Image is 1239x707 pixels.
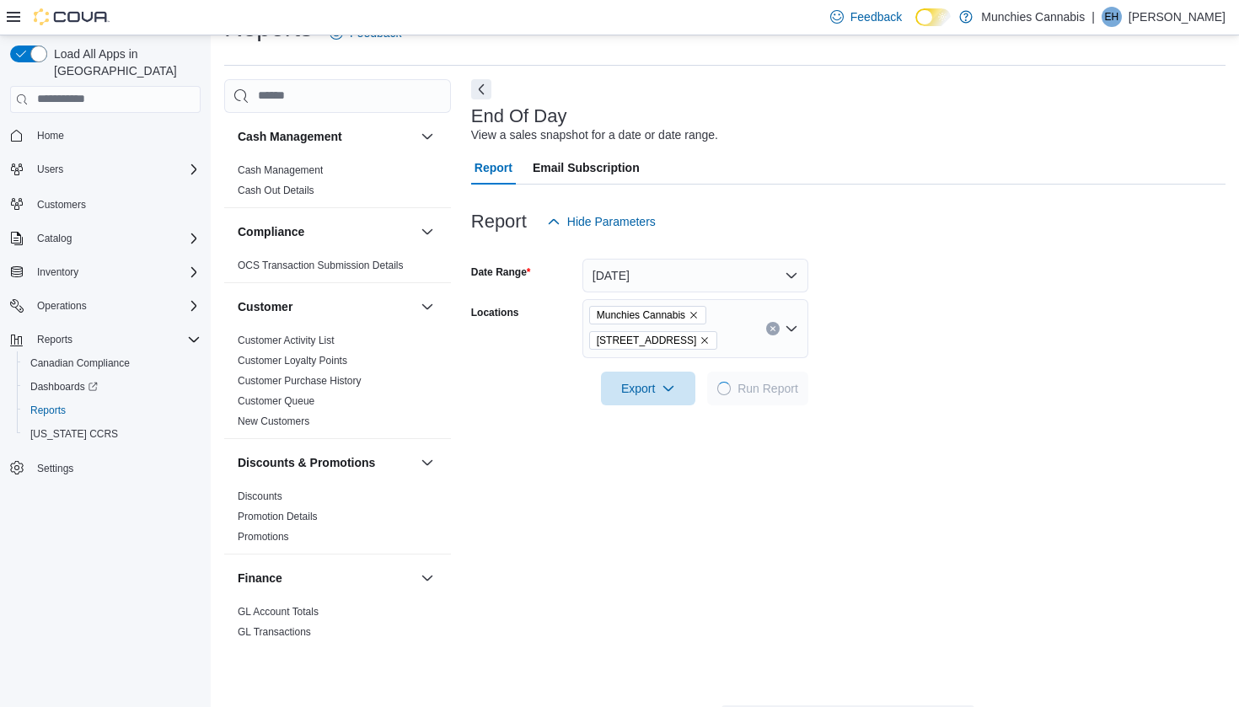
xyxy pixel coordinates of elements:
[238,223,414,240] button: Compliance
[766,322,780,335] button: Clear input
[417,568,437,588] button: Finance
[30,329,79,350] button: Reports
[30,380,98,394] span: Dashboards
[224,602,451,649] div: Finance
[238,355,347,367] a: Customer Loyalty Points
[785,322,798,335] button: Open list of options
[3,123,207,147] button: Home
[3,158,207,181] button: Users
[37,265,78,279] span: Inventory
[30,193,201,214] span: Customers
[30,228,78,249] button: Catalog
[30,195,93,215] a: Customers
[471,306,519,319] label: Locations
[47,46,201,79] span: Load All Apps in [GEOGRAPHIC_DATA]
[30,356,130,370] span: Canadian Compliance
[707,372,808,405] button: LoadingRun Report
[37,462,73,475] span: Settings
[475,151,512,185] span: Report
[224,160,451,207] div: Cash Management
[238,570,282,586] h3: Finance
[238,128,342,145] h3: Cash Management
[3,294,207,318] button: Operations
[417,222,437,242] button: Compliance
[589,331,718,350] span: 131 Beechwood Ave
[850,8,902,25] span: Feedback
[37,232,72,245] span: Catalog
[30,159,70,179] button: Users
[24,377,105,397] a: Dashboards
[30,262,201,282] span: Inventory
[533,151,640,185] span: Email Subscription
[700,335,710,345] button: Remove 131 Beechwood Ave from selection in this group
[238,395,314,407] a: Customer Queue
[17,375,207,399] a: Dashboards
[30,262,85,282] button: Inventory
[3,260,207,284] button: Inventory
[10,116,201,524] nav: Complex example
[737,380,798,397] span: Run Report
[689,310,699,320] button: Remove Munchies Cannabis from selection in this group
[30,404,66,417] span: Reports
[238,185,314,196] a: Cash Out Details
[24,424,201,444] span: Washington CCRS
[17,399,207,422] button: Reports
[37,163,63,176] span: Users
[238,531,289,543] a: Promotions
[37,333,72,346] span: Reports
[30,458,201,479] span: Settings
[238,223,304,240] h3: Compliance
[1091,7,1095,27] p: |
[224,486,451,554] div: Discounts & Promotions
[17,422,207,446] button: [US_STATE] CCRS
[417,126,437,147] button: Cash Management
[238,260,404,271] a: OCS Transaction Submission Details
[238,626,311,638] a: GL Transactions
[238,128,414,145] button: Cash Management
[1102,7,1122,27] div: Elias Hanna
[224,255,451,282] div: Compliance
[30,125,201,146] span: Home
[30,458,80,479] a: Settings
[24,377,201,397] span: Dashboards
[30,296,201,316] span: Operations
[567,213,656,230] span: Hide Parameters
[597,332,697,349] span: [STREET_ADDRESS]
[24,424,125,444] a: [US_STATE] CCRS
[30,296,94,316] button: Operations
[417,453,437,473] button: Discounts & Promotions
[30,427,118,441] span: [US_STATE] CCRS
[24,353,201,373] span: Canadian Compliance
[238,454,375,471] h3: Discounts & Promotions
[37,198,86,212] span: Customers
[589,306,706,324] span: Munchies Cannabis
[1129,7,1226,27] p: [PERSON_NAME]
[24,353,137,373] a: Canadian Compliance
[471,265,531,279] label: Date Range
[238,298,292,315] h3: Customer
[238,454,414,471] button: Discounts & Promotions
[1105,7,1119,27] span: EH
[3,456,207,480] button: Settings
[471,79,491,99] button: Next
[3,191,207,216] button: Customers
[3,227,207,250] button: Catalog
[30,329,201,350] span: Reports
[238,570,414,586] button: Finance
[238,511,318,522] a: Promotion Details
[611,372,685,405] span: Export
[471,126,718,144] div: View a sales snapshot for a date or date range.
[224,330,451,438] div: Customer
[238,606,319,618] a: GL Account Totals
[717,382,731,395] span: Loading
[3,328,207,351] button: Reports
[238,335,335,346] a: Customer Activity List
[981,7,1085,27] p: Munchies Cannabis
[471,106,567,126] h3: End Of Day
[24,400,72,420] a: Reports
[17,351,207,375] button: Canadian Compliance
[597,307,685,324] span: Munchies Cannabis
[238,164,323,176] a: Cash Management
[30,159,201,179] span: Users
